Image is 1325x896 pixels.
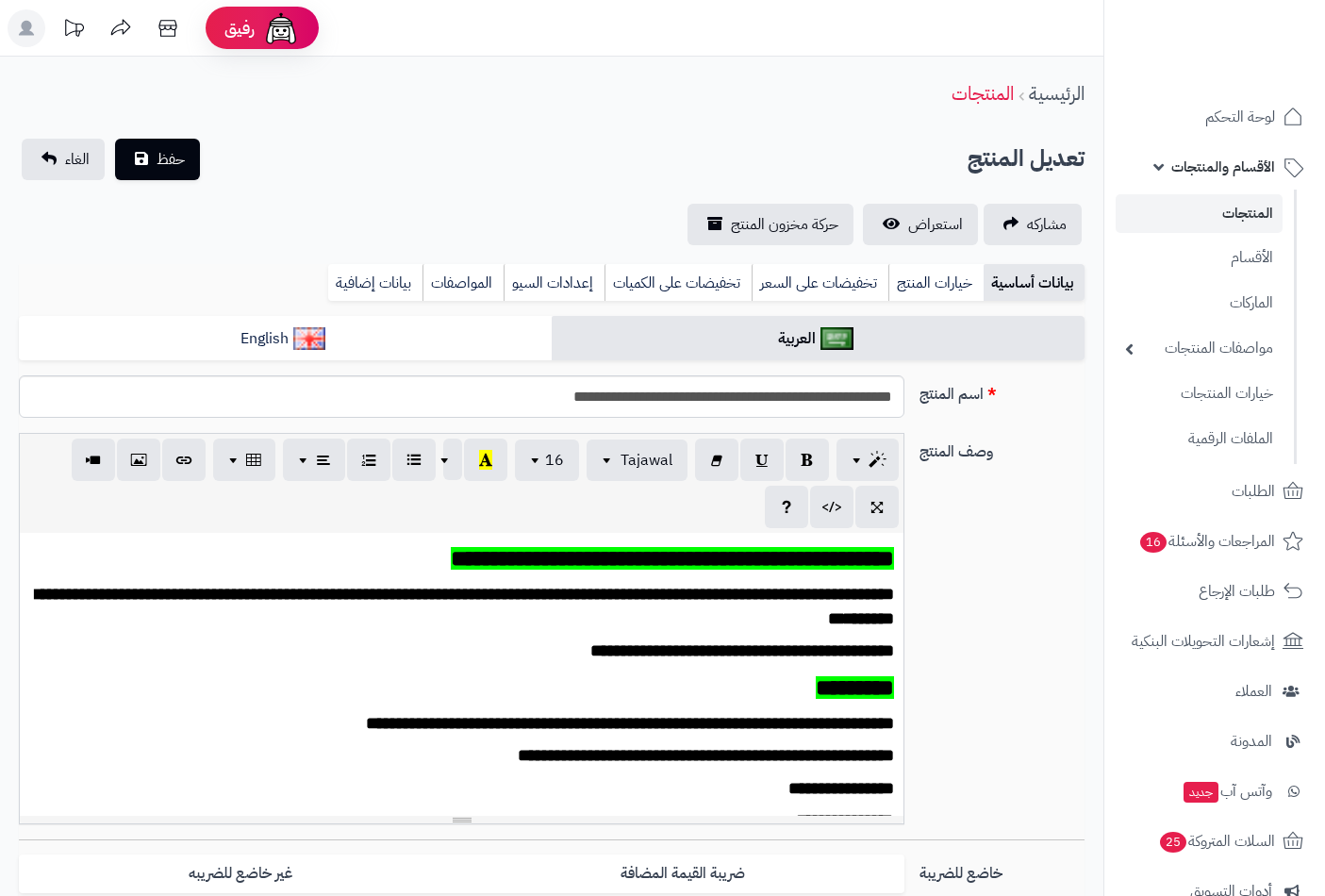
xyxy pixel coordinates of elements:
[1116,283,1283,324] a: الماركات
[19,316,552,362] a: English
[912,375,1092,406] label: اسم المنتج
[1116,419,1283,459] a: الملفات الرقمية
[1160,832,1186,853] span: 25
[1138,528,1275,555] span: المراجعات والأسئلة
[1116,94,1314,140] a: لوحة التحكم
[1232,478,1275,505] span: الطلبات
[552,316,1085,362] a: العربية
[1205,104,1275,130] span: لوحة التحكم
[1116,519,1314,564] a: المراجعات والأسئلة16
[1116,619,1314,664] a: إشعارات التحويلات البنكية
[1116,469,1314,514] a: الطلبات
[157,148,185,171] span: حفظ
[262,9,300,47] img: ai-face.png
[1116,328,1283,369] a: مواصفات المنتجات
[1116,373,1283,414] a: خيارات المنتجات
[1116,769,1314,814] a: وآتس آبجديد
[1231,728,1272,755] span: المدونة
[1116,669,1314,714] a: العملاء
[50,9,97,52] a: تحديثات المنصة
[952,79,1014,108] a: المنتجات
[605,264,752,302] a: تخفيضات على الكميات
[863,204,978,245] a: استعراض
[65,148,90,171] span: الغاء
[515,440,579,481] button: 16
[422,264,504,302] a: المواصفات
[984,264,1085,302] a: بيانات أساسية
[462,855,904,893] label: ضريبة القيمة المضافة
[752,264,888,302] a: تخفيضات على السعر
[731,213,838,236] span: حركة مخزون المنتج
[19,855,461,893] label: غير خاضع للضريبه
[968,140,1085,178] h2: تعديل المنتج
[22,139,105,180] a: الغاء
[1197,48,1307,88] img: logo-2.png
[1132,628,1275,655] span: إشعارات التحويلات البنكية
[224,17,255,40] span: رفيق
[1182,778,1272,805] span: وآتس آب
[1027,213,1067,236] span: مشاركه
[504,264,605,302] a: إعدادات السيو
[587,440,687,481] button: Tajawal
[293,327,326,350] img: English
[1235,678,1272,705] span: العملاء
[912,855,1092,885] label: خاضع للضريبة
[888,264,984,302] a: خيارات المنتج
[1140,532,1167,553] span: 16
[908,213,963,236] span: استعراض
[984,204,1082,245] a: مشاركه
[1199,578,1275,605] span: طلبات الإرجاع
[1158,828,1275,855] span: السلات المتروكة
[1116,719,1314,764] a: المدونة
[1116,819,1314,864] a: السلات المتروكة25
[1116,569,1314,614] a: طلبات الإرجاع
[912,433,1092,463] label: وصف المنتج
[1029,79,1085,108] a: الرئيسية
[1116,194,1283,233] a: المنتجات
[1184,782,1218,803] span: جديد
[1171,154,1275,180] span: الأقسام والمنتجات
[820,327,853,350] img: العربية
[328,264,422,302] a: بيانات إضافية
[621,449,672,472] span: Tajawal
[115,139,200,180] button: حفظ
[687,204,853,245] a: حركة مخزون المنتج
[545,449,564,472] span: 16
[1116,238,1283,278] a: الأقسام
